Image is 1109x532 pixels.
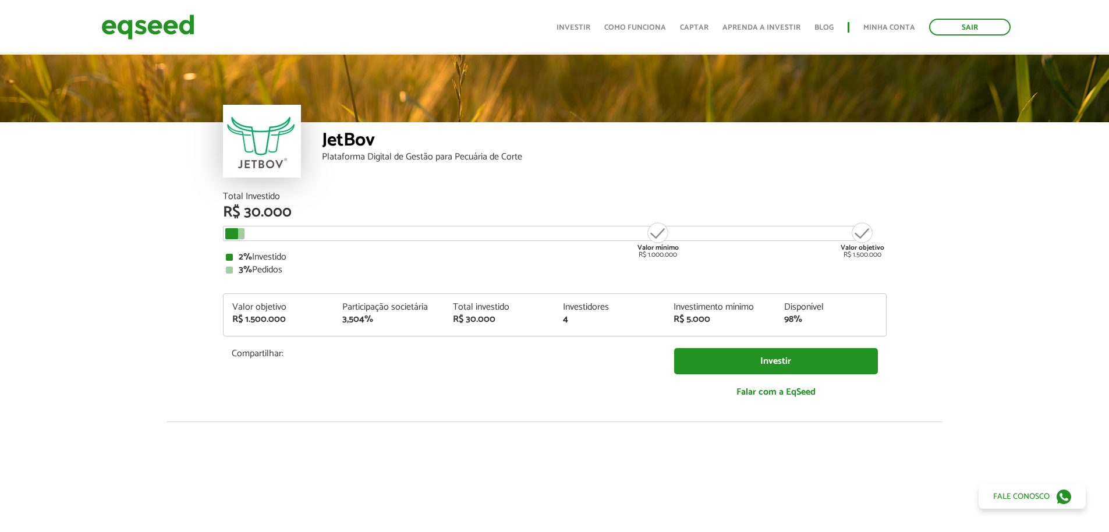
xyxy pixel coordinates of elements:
a: Investir [557,24,590,31]
div: Pedidos [226,265,884,275]
img: EqSeed [101,12,194,42]
div: Disponível [784,303,877,312]
div: Investido [226,253,884,262]
a: Aprenda a investir [722,24,800,31]
div: 3,504% [342,315,435,324]
div: R$ 30.000 [223,205,887,220]
div: JetBov [322,131,887,152]
strong: 3% [239,262,252,278]
a: Minha conta [863,24,915,31]
a: Fale conosco [979,484,1086,509]
div: Plataforma Digital de Gestão para Pecuária de Corte [322,152,887,162]
div: Investidores [563,303,656,312]
a: Captar [680,24,708,31]
div: Total investido [453,303,546,312]
a: Sair [929,19,1011,36]
div: Investimento mínimo [674,303,767,312]
div: 98% [784,315,877,324]
div: R$ 1.000.000 [636,221,680,258]
div: Total Investido [223,192,887,201]
div: Participação societária [342,303,435,312]
a: Falar com a EqSeed [674,380,878,404]
strong: 2% [239,249,252,265]
div: R$ 1.500.000 [841,221,884,258]
a: Blog [814,24,834,31]
div: Valor objetivo [232,303,325,312]
strong: Valor mínimo [637,242,679,253]
div: R$ 5.000 [674,315,767,324]
div: R$ 30.000 [453,315,546,324]
div: R$ 1.500.000 [232,315,325,324]
p: Compartilhar: [232,348,657,359]
div: 4 [563,315,656,324]
a: Como funciona [604,24,666,31]
strong: Valor objetivo [841,242,884,253]
a: Investir [674,348,878,374]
